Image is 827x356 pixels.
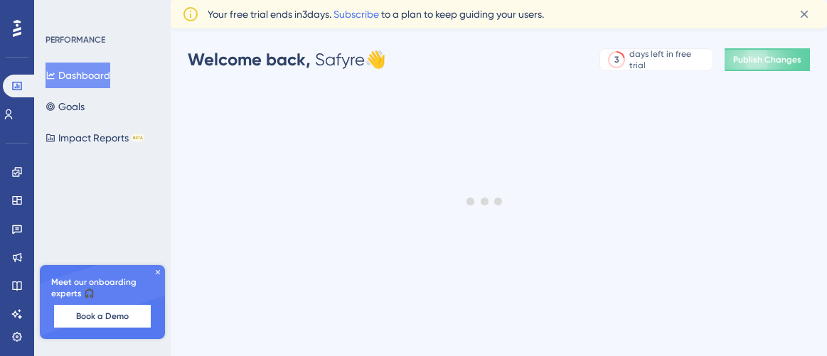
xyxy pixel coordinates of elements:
a: Subscribe [334,9,379,20]
span: Meet our onboarding experts 🎧 [51,276,154,299]
div: PERFORMANCE [46,34,105,45]
button: Goals [46,94,85,119]
div: Safyre 👋 [188,48,386,71]
span: Your free trial ends in 3 days. to a plan to keep guiding your users. [208,6,544,23]
button: Impact ReportsBETA [46,125,144,151]
span: Book a Demo [76,311,129,322]
button: Dashboard [46,63,110,88]
button: Book a Demo [54,305,151,328]
div: BETA [132,134,144,141]
span: Welcome back, [188,49,311,70]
